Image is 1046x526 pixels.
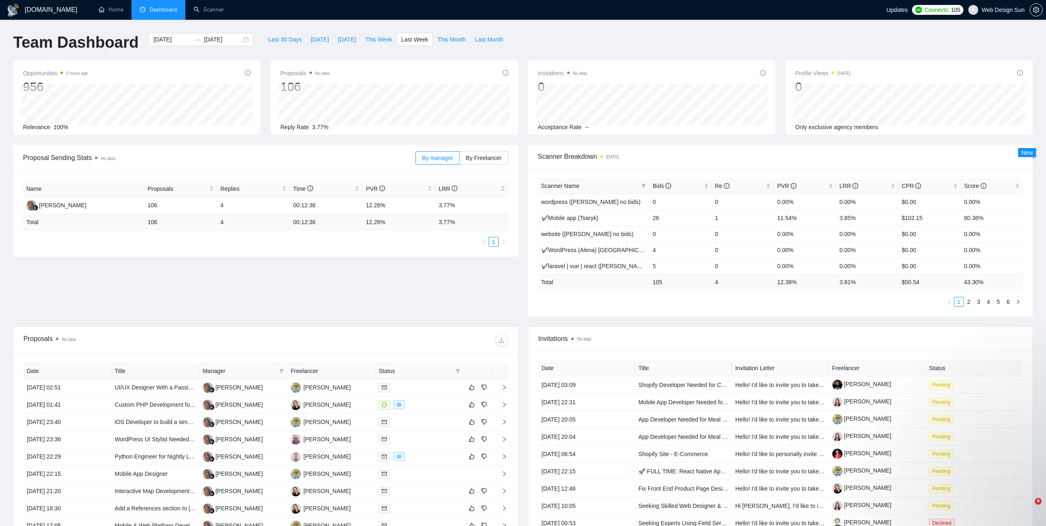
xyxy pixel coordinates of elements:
span: info-circle [760,70,766,76]
a: App Developer Needed for Meal Macro Calculation App [638,416,780,423]
button: dislike [479,400,489,410]
a: Seeking Skilled Web Designer & Developer for Roofing Company Website (WordPress/Webflow) [638,503,884,509]
td: 11.54% [774,210,836,226]
button: dislike [479,503,489,513]
a: Interactive Map Development for Travel Website [115,488,238,494]
span: Only exclusive agency members [795,124,878,130]
span: PVR [777,183,797,189]
a: MC[PERSON_NAME] [26,202,86,208]
span: user [970,7,976,13]
a: setting [1030,7,1043,13]
div: 0 [795,79,850,95]
img: c1lA9BsF5ekLmkb4qkoMBbm_RNtTuon5aV-MajedG1uHbc9xb_758DYF03Xihb5AW5 [832,483,843,494]
div: [PERSON_NAME] [303,383,351,392]
td: 4 [217,214,290,230]
div: [PERSON_NAME] [215,417,263,426]
img: SS [291,434,301,445]
a: IT[PERSON_NAME] [291,384,351,390]
input: Start date [153,35,191,44]
td: 4 [217,197,290,214]
span: info-circle [452,185,457,191]
td: 26 [649,210,712,226]
img: c1gYzaiHUxzr9pyMKNIHxZ8zNyqQY9LeMr9TiodOxNT0d-ipwb5dqWQRi3NaJcazU8 [832,449,843,459]
a: Shopify Developer Needed for Custom Thank-You Page Script [638,382,797,388]
span: Updates [887,7,908,13]
span: 9 [1035,498,1041,505]
span: By Freelancer [466,155,501,161]
a: [PERSON_NAME] [832,381,891,387]
span: Proposal Sending Stats [23,153,416,163]
img: c1QZtMGNk9pUEPPcu-m3qPvaiJIVSA8uDcVdZgirdPYDHaMJjzT6cVSZcSZP9q39Fy [832,466,843,476]
li: Next Page [1013,297,1023,307]
button: like [467,503,477,513]
img: c1rlM94zDiz4umbxy82VIoyh5gfdYSfjqZlQ5k6nxFCVSoeVjJM9O3ib3Vp8ivm6kD [832,501,843,511]
li: 3 [974,297,984,307]
td: 3.85% [836,210,899,226]
div: 0 [538,79,587,95]
div: [PERSON_NAME] [215,504,263,513]
th: Name [23,181,144,197]
span: mail [382,419,387,424]
a: MC[PERSON_NAME] [203,436,263,442]
th: Replies [217,181,290,197]
span: Opportunities [23,68,88,78]
img: logo [7,4,20,17]
span: Reply Rate [280,124,309,130]
a: [PERSON_NAME] [832,484,891,491]
a: [PERSON_NAME] [832,450,891,456]
td: 00:12:36 [290,197,363,214]
span: like [469,384,475,391]
a: AL[PERSON_NAME] [291,487,351,494]
a: App Developer Needed for Meal Macro Calculation App [638,433,780,440]
img: MC [203,486,213,496]
a: ✔Mobile app (Tsaryk) [541,215,598,221]
span: like [469,505,475,512]
img: c1rlM94zDiz4umbxy82VIoyh5gfdYSfjqZlQ5k6nxFCVSoeVjJM9O3ib3Vp8ivm6kD [832,397,843,407]
a: MC[PERSON_NAME] [203,418,263,425]
span: dislike [481,505,487,512]
span: Last Week [401,35,428,44]
a: Pending [929,381,957,388]
span: mail [382,437,387,442]
a: UI/UX Designer With a Passion For Mesh Gradients [115,384,247,391]
button: like [467,452,477,461]
a: AL[PERSON_NAME] [291,505,351,511]
img: IT [291,417,301,427]
a: Custom PHP Development for Personality Quiz Scoring [115,401,256,408]
td: 3.77 % [435,214,508,230]
span: dislike [481,488,487,494]
span: Replies [220,184,280,193]
a: Pending [929,399,957,405]
th: Proposals [144,181,217,197]
a: 4 [984,297,993,306]
a: AL[PERSON_NAME] [291,401,351,408]
a: Pending [929,433,957,440]
span: mail [382,506,387,511]
td: 0.00% [836,194,899,210]
div: 106 [280,79,329,95]
button: like [467,486,477,496]
a: 1 [489,237,498,246]
button: dislike [479,382,489,392]
td: 3.77% [435,197,508,214]
a: Declined [929,519,958,526]
td: 0.00% [961,194,1023,210]
span: LRR [840,183,859,189]
span: [DATE] [311,35,329,44]
span: setting [1030,7,1042,13]
span: info-circle [503,70,508,76]
div: [PERSON_NAME] [215,487,263,496]
a: ✔WordPress (Alena) [GEOGRAPHIC_DATA] [541,247,658,253]
img: MC [203,469,213,479]
a: Pending [929,416,957,422]
span: Pending [929,398,954,407]
a: [PERSON_NAME] [832,519,891,526]
span: Acceptance Rate [538,124,582,130]
td: 80.36% [961,210,1023,226]
span: info-circle [724,183,730,189]
button: [DATE] [306,33,333,46]
button: setting [1030,3,1043,16]
span: Scanner Name [541,183,580,189]
span: dislike [481,384,487,391]
span: filter [277,365,286,377]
